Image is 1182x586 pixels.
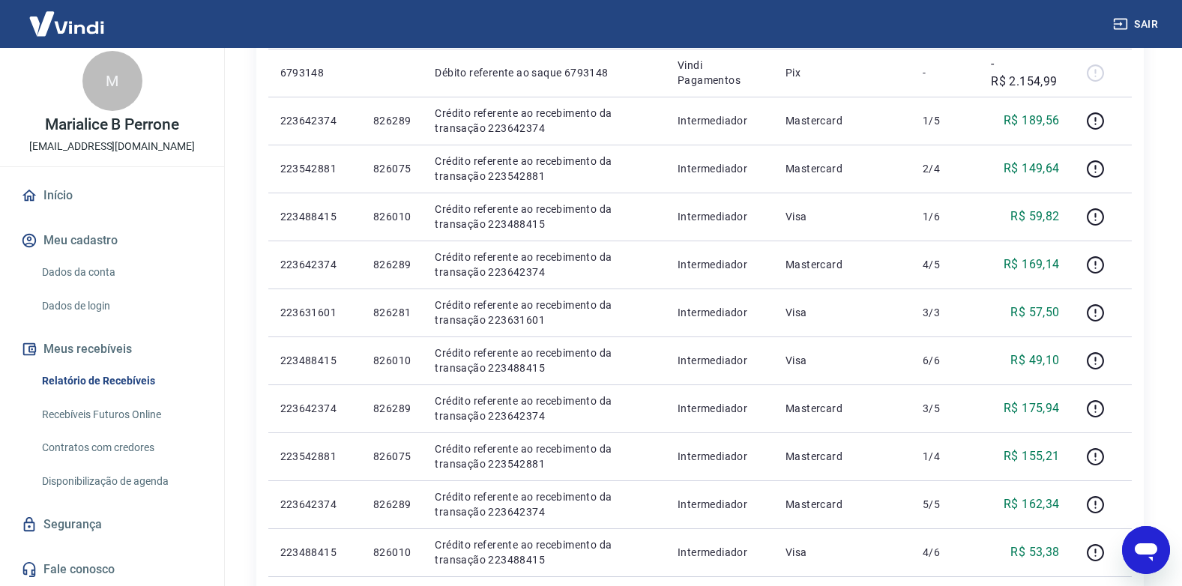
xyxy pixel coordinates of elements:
[786,545,899,560] p: Visa
[678,209,762,224] p: Intermediador
[678,161,762,176] p: Intermediador
[786,449,899,464] p: Mastercard
[786,305,899,320] p: Visa
[991,55,1059,91] p: -R$ 2.154,99
[678,449,762,464] p: Intermediador
[36,257,206,288] a: Dados da conta
[29,139,195,154] p: [EMAIL_ADDRESS][DOMAIN_NAME]
[280,65,349,80] p: 6793148
[678,305,762,320] p: Intermediador
[786,113,899,128] p: Mastercard
[1004,447,1060,465] p: R$ 155,21
[923,449,967,464] p: 1/4
[18,508,206,541] a: Segurança
[1010,208,1059,226] p: R$ 59,82
[1110,10,1164,38] button: Sair
[435,297,654,327] p: Crédito referente ao recebimento da transação 223631601
[1004,112,1060,130] p: R$ 189,56
[678,113,762,128] p: Intermediador
[18,224,206,257] button: Meu cadastro
[373,257,411,272] p: 826289
[786,353,899,368] p: Visa
[18,1,115,46] img: Vindi
[923,65,967,80] p: -
[373,401,411,416] p: 826289
[923,497,967,512] p: 5/5
[678,545,762,560] p: Intermediador
[786,65,899,80] p: Pix
[373,449,411,464] p: 826075
[678,497,762,512] p: Intermediador
[923,545,967,560] p: 4/6
[678,353,762,368] p: Intermediador
[1122,526,1170,574] iframe: Botão para abrir a janela de mensagens
[82,51,142,111] div: M
[280,113,349,128] p: 223642374
[678,257,762,272] p: Intermediador
[280,497,349,512] p: 223642374
[36,291,206,321] a: Dados de login
[435,154,654,184] p: Crédito referente ao recebimento da transação 223542881
[435,393,654,423] p: Crédito referente ao recebimento da transação 223642374
[1004,160,1060,178] p: R$ 149,64
[786,401,899,416] p: Mastercard
[373,113,411,128] p: 826289
[280,449,349,464] p: 223542881
[18,553,206,586] a: Fale conosco
[1010,351,1059,369] p: R$ 49,10
[280,305,349,320] p: 223631601
[373,161,411,176] p: 826075
[435,65,654,80] p: Débito referente ao saque 6793148
[373,497,411,512] p: 826289
[373,353,411,368] p: 826010
[373,545,411,560] p: 826010
[435,441,654,471] p: Crédito referente ao recebimento da transação 223542881
[786,497,899,512] p: Mastercard
[373,209,411,224] p: 826010
[1004,495,1060,513] p: R$ 162,34
[786,257,899,272] p: Mastercard
[678,58,762,88] p: Vindi Pagamentos
[1010,303,1059,321] p: R$ 57,50
[923,305,967,320] p: 3/3
[1004,399,1060,417] p: R$ 175,94
[280,353,349,368] p: 223488415
[1010,543,1059,561] p: R$ 53,38
[36,432,206,463] a: Contratos com credores
[923,113,967,128] p: 1/5
[435,537,654,567] p: Crédito referente ao recebimento da transação 223488415
[280,545,349,560] p: 223488415
[786,161,899,176] p: Mastercard
[923,161,967,176] p: 2/4
[373,305,411,320] p: 826281
[36,366,206,396] a: Relatório de Recebíveis
[435,106,654,136] p: Crédito referente ao recebimento da transação 223642374
[435,250,654,280] p: Crédito referente ao recebimento da transação 223642374
[435,345,654,375] p: Crédito referente ao recebimento da transação 223488415
[678,401,762,416] p: Intermediador
[36,399,206,430] a: Recebíveis Futuros Online
[280,401,349,416] p: 223642374
[280,209,349,224] p: 223488415
[923,209,967,224] p: 1/6
[36,466,206,497] a: Disponibilização de agenda
[923,353,967,368] p: 6/6
[45,117,179,133] p: Marialice B Perrone
[786,209,899,224] p: Visa
[435,202,654,232] p: Crédito referente ao recebimento da transação 223488415
[280,257,349,272] p: 223642374
[18,333,206,366] button: Meus recebíveis
[1004,256,1060,274] p: R$ 169,14
[18,179,206,212] a: Início
[923,257,967,272] p: 4/5
[435,489,654,519] p: Crédito referente ao recebimento da transação 223642374
[280,161,349,176] p: 223542881
[923,401,967,416] p: 3/5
